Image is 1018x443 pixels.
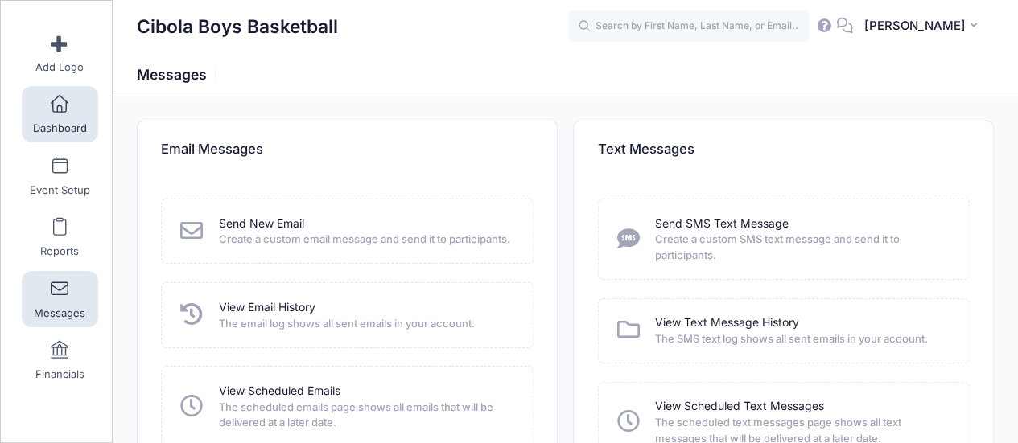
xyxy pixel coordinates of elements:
a: Dashboard [22,86,98,142]
a: Add Logo [22,25,98,81]
span: The SMS text log shows all sent emails in your account. [655,331,948,347]
span: Event Setup [30,183,90,197]
a: View Scheduled Emails [219,383,340,400]
span: Create a custom email message and send it to participants. [219,232,512,248]
a: Financials [22,332,98,388]
a: Reports [22,209,98,265]
span: Create a custom SMS text message and send it to participants. [655,232,948,263]
button: [PERSON_NAME] [853,8,994,45]
span: Messages [34,306,85,320]
a: View Email History [219,299,315,316]
a: Send New Email [219,215,304,232]
span: Reports [40,245,79,259]
span: [PERSON_NAME] [863,17,965,35]
a: Event Setup [22,148,98,204]
a: View Scheduled Text Messages [655,398,824,415]
span: The scheduled emails page shows all emails that will be delivered at a later date. [219,400,512,431]
span: Add Logo [35,60,84,74]
h1: Messages [137,66,220,83]
span: The email log shows all sent emails in your account. [219,316,512,332]
span: Dashboard [33,122,87,136]
span: Financials [35,368,84,382]
h4: Email Messages [161,127,263,173]
a: View Text Message History [655,314,799,331]
a: Messages [22,271,98,327]
a: Send SMS Text Message [655,215,789,232]
input: Search by First Name, Last Name, or Email... [568,10,810,43]
h1: Cibola Boys Basketball [137,8,338,45]
h4: Text Messages [598,127,694,173]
